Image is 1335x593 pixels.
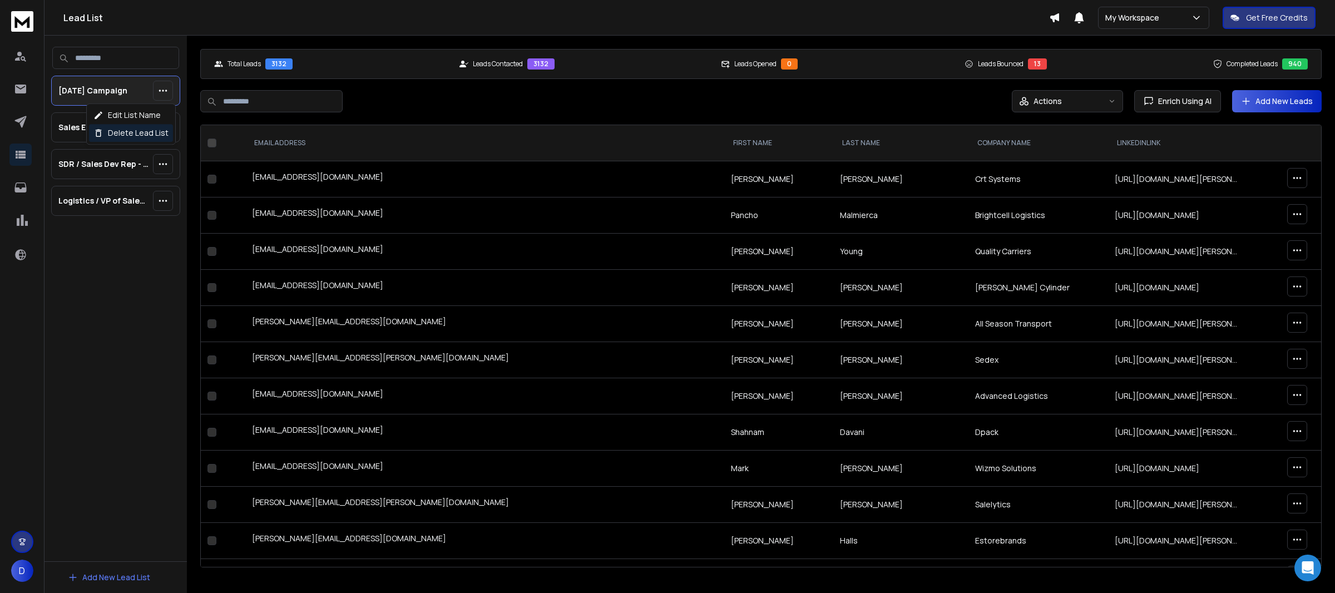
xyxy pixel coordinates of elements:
[11,560,33,582] button: D
[1282,58,1308,70] div: 940
[1108,342,1248,378] td: [URL][DOMAIN_NAME][PERSON_NAME]
[833,161,968,197] td: [PERSON_NAME]
[108,110,161,121] p: Edit List Name
[968,451,1108,487] td: Wizmo Solutions
[1294,555,1321,581] div: Open Intercom Messenger
[968,197,1108,234] td: Brightcell Logistics
[1232,90,1322,112] button: Add New Leads
[473,60,523,68] p: Leads Contacted
[968,270,1108,306] td: [PERSON_NAME] Cylinder
[724,270,834,306] td: [PERSON_NAME]
[1108,487,1248,523] td: [URL][DOMAIN_NAME][PERSON_NAME]
[58,85,127,96] p: [DATE] Campaign
[833,487,968,523] td: [PERSON_NAME]
[1105,12,1164,23] p: My Workspace
[833,523,968,559] td: Halls
[968,487,1108,523] td: Salelytics
[252,497,718,512] div: [PERSON_NAME][EMAIL_ADDRESS][PERSON_NAME][DOMAIN_NAME]
[833,306,968,342] td: [PERSON_NAME]
[31,18,55,27] div: v 4.0.25
[1108,234,1248,270] td: [URL][DOMAIN_NAME][PERSON_NAME]
[252,280,718,295] div: [EMAIL_ADDRESS][DOMAIN_NAME]
[42,66,100,73] div: Domain Overview
[1241,96,1313,107] a: Add New Leads
[968,125,1108,161] th: Company Name
[11,11,33,32] img: logo
[1028,58,1047,70] div: 13
[59,566,159,589] button: Add New Lead List
[978,60,1023,68] p: Leads Bounced
[724,378,834,414] td: [PERSON_NAME]
[968,414,1108,451] td: Dpack
[724,523,834,559] td: [PERSON_NAME]
[968,378,1108,414] td: Advanced Logistics
[527,58,555,70] div: 3132
[833,414,968,451] td: Davani
[724,487,834,523] td: [PERSON_NAME]
[123,66,187,73] div: Keywords by Traffic
[1108,306,1248,342] td: [URL][DOMAIN_NAME][PERSON_NAME]
[1108,523,1248,559] td: [URL][DOMAIN_NAME][PERSON_NAME]
[1108,414,1248,451] td: [URL][DOMAIN_NAME][PERSON_NAME]
[1134,90,1221,112] button: Enrich Using AI
[724,306,834,342] td: [PERSON_NAME]
[833,125,968,161] th: LAST NAME
[63,11,1049,24] h1: Lead List
[58,122,129,133] p: Sales Enablement
[968,342,1108,378] td: Sedex
[833,378,968,414] td: [PERSON_NAME]
[58,159,149,170] p: SDR / Sales Dev Rep - [DATE]
[724,161,834,197] td: [PERSON_NAME]
[1108,161,1248,197] td: [URL][DOMAIN_NAME][PERSON_NAME]
[833,451,968,487] td: [PERSON_NAME]
[833,342,968,378] td: [PERSON_NAME]
[252,352,718,368] div: [PERSON_NAME][EMAIL_ADDRESS][PERSON_NAME][DOMAIN_NAME]
[252,424,718,440] div: [EMAIL_ADDRESS][DOMAIN_NAME]
[1108,451,1248,487] td: [URL][DOMAIN_NAME]
[245,125,724,161] th: EMAIL ADDRESS
[252,244,718,259] div: [EMAIL_ADDRESS][DOMAIN_NAME]
[968,161,1108,197] td: Crt Systems
[781,58,798,70] div: 0
[108,127,169,139] p: Delete Lead List
[252,316,718,332] div: [PERSON_NAME][EMAIL_ADDRESS][DOMAIN_NAME]
[724,197,834,234] td: Pancho
[252,207,718,223] div: [EMAIL_ADDRESS][DOMAIN_NAME]
[265,58,293,70] div: 3132
[1108,197,1248,234] td: [URL][DOMAIN_NAME]
[58,195,149,206] p: Logistics / VP of Sales / GOOD
[252,533,718,548] div: [PERSON_NAME][EMAIL_ADDRESS][DOMAIN_NAME]
[1108,378,1248,414] td: [URL][DOMAIN_NAME][PERSON_NAME]
[1034,96,1062,107] p: Actions
[724,342,834,378] td: [PERSON_NAME]
[724,451,834,487] td: Mark
[833,197,968,234] td: Malmierca
[29,29,79,38] div: Domain: [URL]
[1246,12,1308,23] p: Get Free Credits
[724,414,834,451] td: Shahnam
[18,18,27,27] img: logo_orange.svg
[18,29,27,38] img: website_grey.svg
[1108,125,1248,161] th: linkedInLink
[1154,96,1212,107] span: Enrich Using AI
[968,234,1108,270] td: Quality Carriers
[833,234,968,270] td: Young
[30,65,39,73] img: tab_domain_overview_orange.svg
[833,270,968,306] td: [PERSON_NAME]
[1227,60,1278,68] p: Completed Leads
[1108,270,1248,306] td: [URL][DOMAIN_NAME]
[724,234,834,270] td: [PERSON_NAME]
[734,60,777,68] p: Leads Opened
[724,125,834,161] th: FIRST NAME
[968,523,1108,559] td: Estorebrands
[1223,7,1316,29] button: Get Free Credits
[111,65,120,73] img: tab_keywords_by_traffic_grey.svg
[228,60,261,68] p: Total Leads
[252,388,718,404] div: [EMAIL_ADDRESS][DOMAIN_NAME]
[252,461,718,476] div: [EMAIL_ADDRESS][DOMAIN_NAME]
[968,306,1108,342] td: All Season Transport
[252,171,718,187] div: [EMAIL_ADDRESS][DOMAIN_NAME]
